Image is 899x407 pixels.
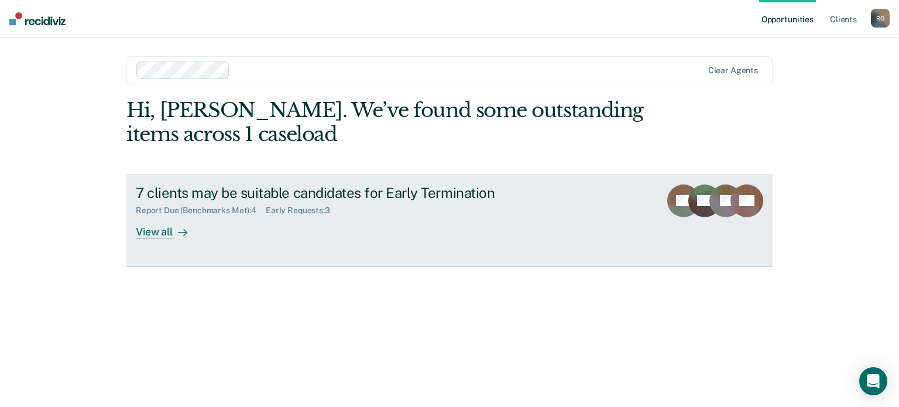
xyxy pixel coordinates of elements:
div: View all [136,216,201,238]
div: Hi, [PERSON_NAME]. We’ve found some outstanding items across 1 caseload [126,98,643,146]
div: R O [871,9,890,28]
div: 7 clients may be suitable candidates for Early Termination [136,184,547,201]
button: RO [871,9,890,28]
div: Early Requests : 3 [266,206,339,216]
a: 7 clients may be suitable candidates for Early TerminationReport Due (Benchmarks Met):4Early Requ... [126,175,773,267]
div: Report Due (Benchmarks Met) : 4 [136,206,266,216]
div: Clear agents [708,66,758,76]
img: Recidiviz [9,12,66,25]
div: Open Intercom Messenger [859,367,887,395]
